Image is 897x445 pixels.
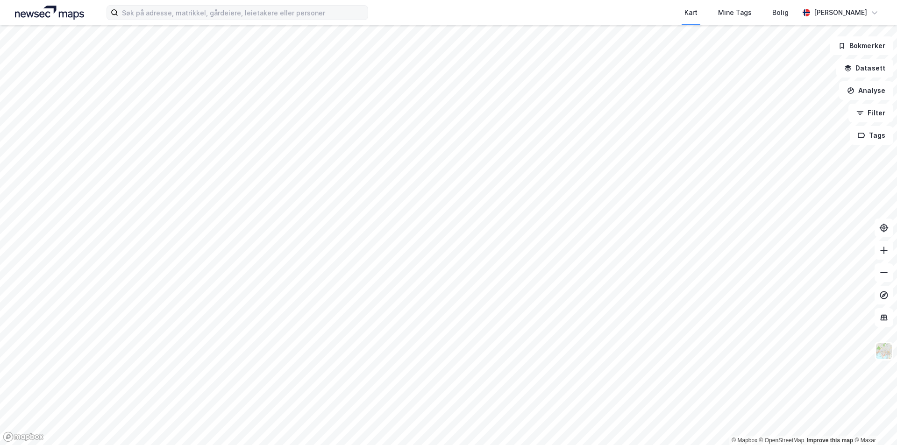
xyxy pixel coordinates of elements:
iframe: Chat Widget [850,400,897,445]
button: Analyse [839,81,893,100]
button: Bokmerker [830,36,893,55]
button: Filter [848,104,893,122]
a: Mapbox homepage [3,431,44,442]
div: Kart [684,7,698,18]
a: OpenStreetMap [759,437,804,444]
div: Mine Tags [718,7,752,18]
button: Tags [850,126,893,145]
a: Improve this map [807,437,853,444]
img: Z [875,342,893,360]
img: logo.a4113a55bc3d86da70a041830d287a7e.svg [15,6,84,20]
div: [PERSON_NAME] [814,7,867,18]
button: Datasett [836,59,893,78]
a: Mapbox [732,437,757,444]
input: Søk på adresse, matrikkel, gårdeiere, leietakere eller personer [118,6,368,20]
div: Bolig [772,7,789,18]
